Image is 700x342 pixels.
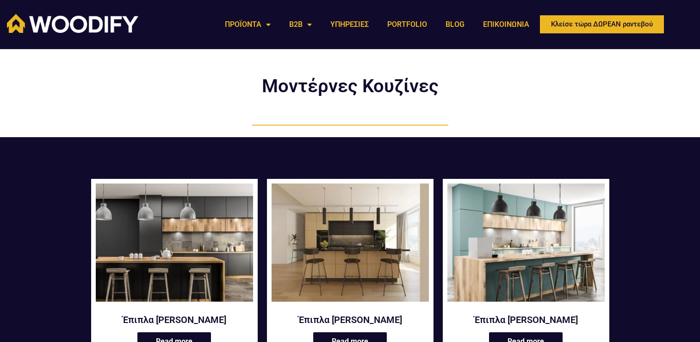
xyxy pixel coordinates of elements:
[378,14,436,35] a: PORTFOLIO
[239,77,461,95] h2: Μοντέρνες Κουζίνες
[96,314,253,326] a: Έπιπλα [PERSON_NAME]
[272,184,429,308] a: Arashi κουζίνα
[272,314,429,326] a: Έπιπλα [PERSON_NAME]
[436,14,474,35] a: BLOG
[7,14,138,33] img: Woodify
[551,21,653,28] span: Κλείσε τώρα ΔΩΡΕΑΝ ραντεβού
[321,14,378,35] a: ΥΠΗΡΕΣΙΕΣ
[474,14,539,35] a: ΕΠΙΚΟΙΝΩΝΙΑ
[216,14,539,35] nav: Menu
[447,184,605,308] a: CUSTOM-ΕΠΙΠΛΑ-ΚΟΥΖΙΝΑΣ-BEIBU-ΣΕ-ΠΡΑΣΙΝΟ-ΧΡΩΜΑ-ΜΕ-ΞΥΛΟ
[96,184,253,308] a: Anakena κουζίνα
[280,14,321,35] a: B2B
[447,314,605,326] a: Έπιπλα [PERSON_NAME]
[539,14,665,35] a: Κλείσε τώρα ΔΩΡΕΑΝ ραντεβού
[216,14,280,35] a: ΠΡΟΪΟΝΤΑ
